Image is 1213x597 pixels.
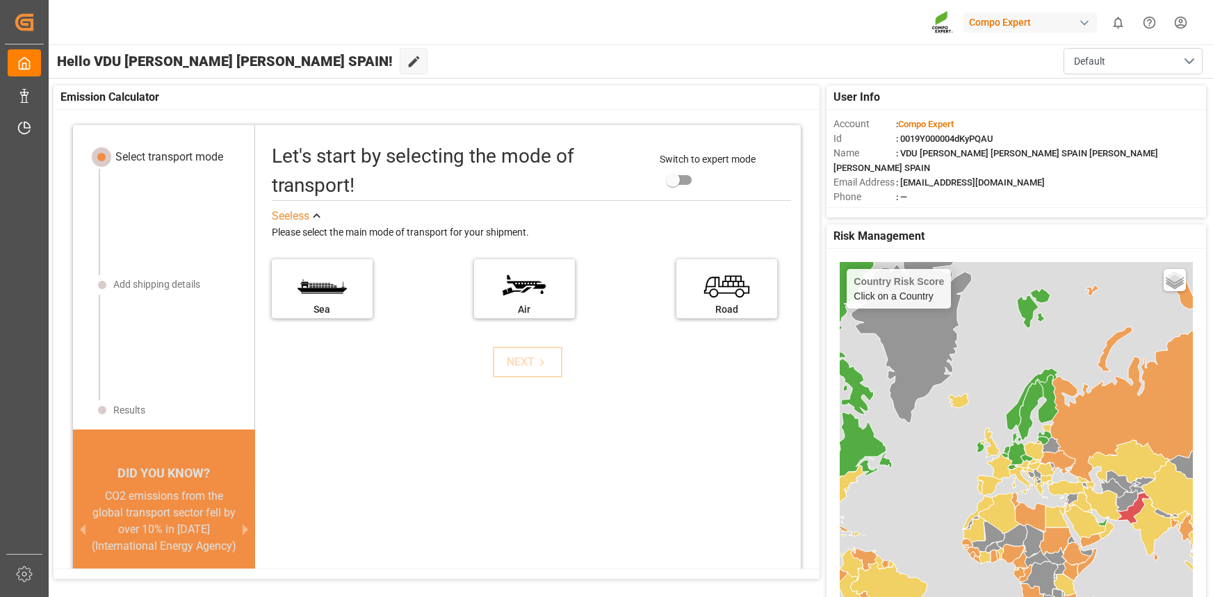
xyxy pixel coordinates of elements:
[272,142,646,200] div: Let's start by selecting the mode of transport!
[833,148,1158,173] span: : VDU [PERSON_NAME] [PERSON_NAME] SPAIN [PERSON_NAME] [PERSON_NAME] SPAIN
[1164,269,1186,291] a: Layers
[279,302,366,317] div: Sea
[90,488,238,555] div: CO2 emissions from the global transport sector fell by over 10% in [DATE] (International Energy A...
[833,89,880,106] span: User Info
[73,459,255,488] div: DID YOU KNOW?
[57,48,393,74] span: Hello VDU [PERSON_NAME] [PERSON_NAME] SPAIN!
[833,131,896,146] span: Id
[833,117,896,131] span: Account
[833,175,896,190] span: Email Address
[1134,7,1165,38] button: Help Center
[854,276,944,287] h4: Country Risk Score
[660,154,756,165] span: Switch to expert mode
[898,119,954,129] span: Compo Expert
[272,224,791,241] div: Please select the main mode of transport for your shipment.
[833,204,896,219] span: Account Type
[931,10,954,35] img: Screenshot%202023-09-29%20at%2010.02.21.png_1712312052.png
[896,192,907,202] span: : —
[1102,7,1134,38] button: show 0 new notifications
[896,119,954,129] span: :
[115,149,223,165] div: Select transport mode
[272,208,309,224] div: See less
[963,9,1102,35] button: Compo Expert
[896,133,993,144] span: : 0019Y000004dKyPQAU
[833,228,925,245] span: Risk Management
[963,13,1097,33] div: Compo Expert
[493,347,562,377] button: NEXT
[236,488,255,571] button: next slide / item
[113,403,145,418] div: Results
[481,302,568,317] div: Air
[1064,48,1203,74] button: open menu
[60,89,159,106] span: Emission Calculator
[73,488,92,571] button: previous slide / item
[113,277,200,292] div: Add shipping details
[854,276,944,302] div: Click on a Country
[507,354,549,370] div: NEXT
[833,146,896,161] span: Name
[1074,54,1105,69] span: Default
[833,190,896,204] span: Phone
[896,206,931,217] span: : Shipper
[896,177,1045,188] span: : [EMAIL_ADDRESS][DOMAIN_NAME]
[683,302,770,317] div: Road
